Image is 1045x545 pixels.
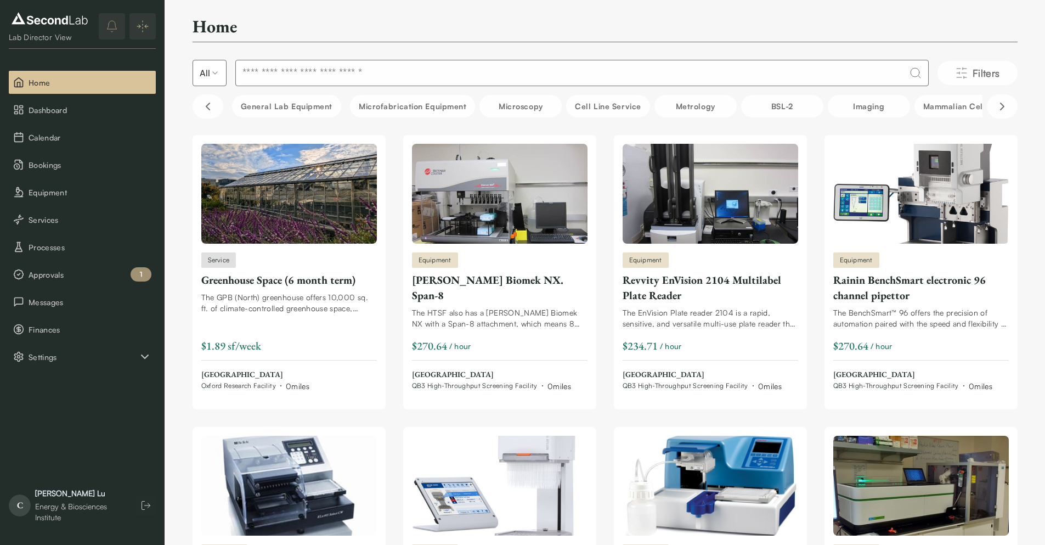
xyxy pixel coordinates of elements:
img: Beckman-Coulter Biomek NX. Span-8 [412,144,588,244]
img: logo [9,10,91,27]
button: Microscopy [479,95,562,117]
span: [GEOGRAPHIC_DATA] [412,369,571,380]
button: Processes [9,235,156,259]
span: $1.89 sf/week [201,339,261,353]
span: Approvals [29,269,151,280]
a: Beckman-Coulter Biomek NX. Span-8Equipment[PERSON_NAME] Biomek NX. Span-8The HTSF also has a [PER... [412,144,588,392]
span: Equipment [840,255,873,265]
img: Rainin MicroPro 300 electronic 96 channel pipettor [412,436,588,536]
button: Metrology [654,95,737,117]
img: Greenhouse Space (6 month term) [201,144,377,244]
div: $234.71 [623,338,658,353]
div: 0 miles [758,380,782,392]
button: Scroll right [987,94,1018,119]
button: Approvals [9,263,156,286]
span: / hour [871,340,893,352]
span: Settings [29,351,138,363]
button: Home [9,71,156,94]
button: Finances [9,318,156,341]
span: [GEOGRAPHIC_DATA] [833,369,992,380]
button: Expand/Collapse sidebar [129,13,156,40]
button: Settings [9,345,156,368]
a: Greenhouse Space (6 month term)ServiceGreenhouse Space (6 month term)The GPB (North) greenhouse o... [201,144,377,392]
button: Dashboard [9,98,156,121]
span: Service [208,255,230,265]
div: [PERSON_NAME] Lu [35,488,125,499]
button: Select listing type [193,60,227,86]
span: / hour [660,340,682,352]
button: Mammalian Cells [914,95,998,117]
div: The EnVision Plate reader 2104 is a rapid, sensitive, and versatile multi-use plate reader that a... [623,307,798,329]
span: Equipment [29,187,151,198]
span: Messages [29,296,151,308]
span: Services [29,214,151,226]
span: C [9,495,31,516]
div: Energy & Biosciences Institute [35,501,125,523]
button: Scroll left [193,94,223,119]
div: [PERSON_NAME] Biomek NX. Span-8 [412,272,588,303]
button: Messages [9,290,156,313]
div: Revvity EnVision 2104 Multilabel Plate Reader [623,272,798,303]
span: Oxford Research Facility [201,381,276,390]
span: Processes [29,241,151,253]
span: QB3 High-Throughput Screening Facility [623,381,748,390]
img: Thermo Fisher Multidrop Combi Reagent Dispenser [623,436,798,536]
div: Lab Director View [9,32,91,43]
span: Equipment [419,255,451,265]
div: 1 [131,267,151,282]
button: Microfabrication Equipment [350,95,475,117]
span: [GEOGRAPHIC_DATA] [623,369,782,380]
span: Home [29,77,151,88]
span: [GEOGRAPHIC_DATA] [201,369,310,380]
h2: Home [193,15,237,37]
button: Log out [136,496,156,515]
div: The GPB (North) greenhouse offers 10,000 sq. ft. of climate-controlled greenhouse space, shared h... [201,292,377,314]
span: QB3 High-Throughput Screening Facility [833,381,959,390]
button: Calendar [9,126,156,149]
button: General Lab equipment [232,95,342,117]
div: The HTSF also has a [PERSON_NAME] Biomek NX with a Span-8 attachment, which means 8 independently... [412,307,588,329]
button: Bookings [9,153,156,176]
button: Equipment [9,181,156,204]
img: Revvity Opera Phenix Microscope [833,436,1009,536]
div: Greenhouse Space (6 month term) [201,272,377,288]
a: Revvity EnVision 2104 Multilabel Plate ReaderEquipmentRevvity EnVision 2104 Multilabel Plate Read... [623,144,798,392]
div: Settings sub items [9,345,156,368]
span: Finances [29,324,151,335]
img: Revvity EnVision 2104 Multilabel Plate Reader [623,144,798,244]
div: 0 miles [547,380,571,392]
div: $270.64 [833,338,868,353]
button: Imaging [828,95,910,117]
img: BioTek ELx405 Plate Washer [201,436,377,536]
button: Services [9,208,156,231]
div: 0 miles [286,380,309,392]
div: The BenchSmart™ 96 offers the precision of automation paired with the speed and flexibility of ma... [833,307,1009,329]
button: BSL-2 [741,95,823,117]
span: / hour [449,340,471,352]
div: $270.64 [412,338,447,353]
span: Dashboard [29,104,151,116]
button: notifications [99,13,125,40]
div: Rainin BenchSmart electronic 96 channel pipettor [833,272,1009,303]
span: Calendar [29,132,151,143]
